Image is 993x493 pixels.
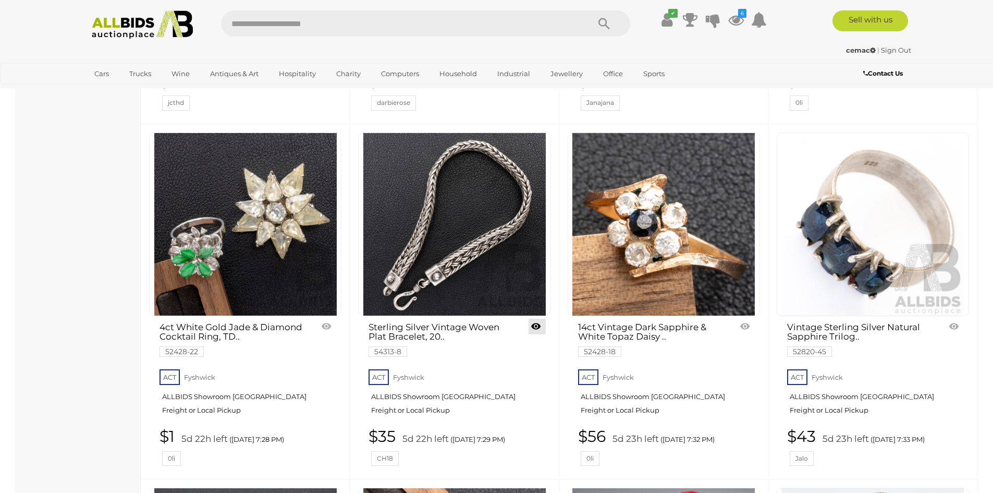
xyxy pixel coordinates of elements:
a: ACT Fyshwick ALLBIDS Showroom [GEOGRAPHIC_DATA] Freight or Local Pickup [160,366,334,423]
a: $35 5d 22h left ([DATE] 7:29 PM) CH18 [369,428,543,466]
a: 14ct Vintage Dark Sapphire & White Topaz Daisy Ring, Size M, 1.69 Grams [568,133,760,316]
a: ✔ [659,10,675,29]
a: Hospitality [272,65,323,82]
strong: cemac [846,46,876,54]
a: Vintage Sterling Silver Natural Sapphire Trilogy Ring, Size P1/2, 3.43 Grams [777,133,969,316]
a: $1 5d 22h left ([DATE] 7:28 PM) 0li [160,428,334,466]
a: Sterling Silver Vintage Woven Plat Bracelet, 20.. 54313-8 [369,322,514,356]
a: Vintage Sterling Silver Natural Sapphire Trilog.. 52820-45 [787,322,933,356]
a: Wine [165,65,197,82]
a: Computers [374,65,426,82]
a: Industrial [491,65,537,82]
a: ACT Fyshwick ALLBIDS Showroom [GEOGRAPHIC_DATA] Freight or Local Pickup [369,366,543,423]
img: Allbids.com.au [86,10,199,39]
a: $1 5d 22h left ([DATE] 7:24 PM) Janajana [578,73,752,111]
span: | [877,46,879,54]
a: Jewellery [544,65,590,82]
a: Charity [329,65,367,82]
a: Antiques & Art [203,65,265,82]
a: Household [433,65,484,82]
a: Sign Out [881,46,911,54]
a: Contact Us [863,68,905,79]
i: ✔ [668,9,678,18]
a: 14ct Vintage Dark Sapphire & White Topaz Daisy .. 52428-18 [578,322,724,356]
a: Cars [88,65,116,82]
img: Vintage Sterling Silver Natural Sapphire Trilogy Ring, Size P1/2, 3.43 Grams [781,133,964,316]
a: ACT Fyshwick ALLBIDS Showroom [GEOGRAPHIC_DATA] Freight or Local Pickup [787,366,961,423]
a: cemac [846,46,877,54]
a: $102 5d 22h left ([DATE] 7:27 PM) 0li [787,73,961,111]
img: 4ct White Gold Jade & Diamond Cocktail Ring, TDW0.10ct, Size N, 6.57 Grams [154,133,337,316]
a: Sports [636,65,671,82]
b: Contact Us [863,69,903,77]
a: Sell with us [832,10,908,31]
a: 4ct White Gold Jade & Diamond Cocktail Ring, TD.. 52428-22 [160,322,305,356]
a: [GEOGRAPHIC_DATA] [88,82,175,100]
a: Office [596,65,630,82]
button: Search [578,10,630,37]
a: $43 5d 23h left ([DATE] 7:33 PM) Jalo [787,428,961,466]
a: $12 5d 22h left ([DATE] 7:23 PM) darbierose [369,73,543,111]
a: $2 5d 22h left ([DATE] 7:22 PM) jcthd [160,73,334,111]
a: Trucks [122,65,158,82]
i: 6 [738,9,746,18]
img: 14ct Vintage Dark Sapphire & White Topaz Daisy Ring, Size M, 1.69 Grams [572,133,755,316]
a: ACT Fyshwick ALLBIDS Showroom [GEOGRAPHIC_DATA] Freight or Local Pickup [578,366,752,423]
a: 6 [728,10,744,29]
a: Sterling Silver Vintage Woven Plat Bracelet, 20.5cm, 29.22 Grams [358,133,550,316]
img: Sterling Silver Vintage Woven Plat Bracelet, 20.5cm, 29.22 Grams [363,133,546,316]
a: $56 5d 23h left ([DATE] 7:32 PM) 0li [578,428,752,466]
a: 4ct White Gold Jade & Diamond Cocktail Ring, TDW0.10ct, Size N, 6.57 Grams [149,133,341,316]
